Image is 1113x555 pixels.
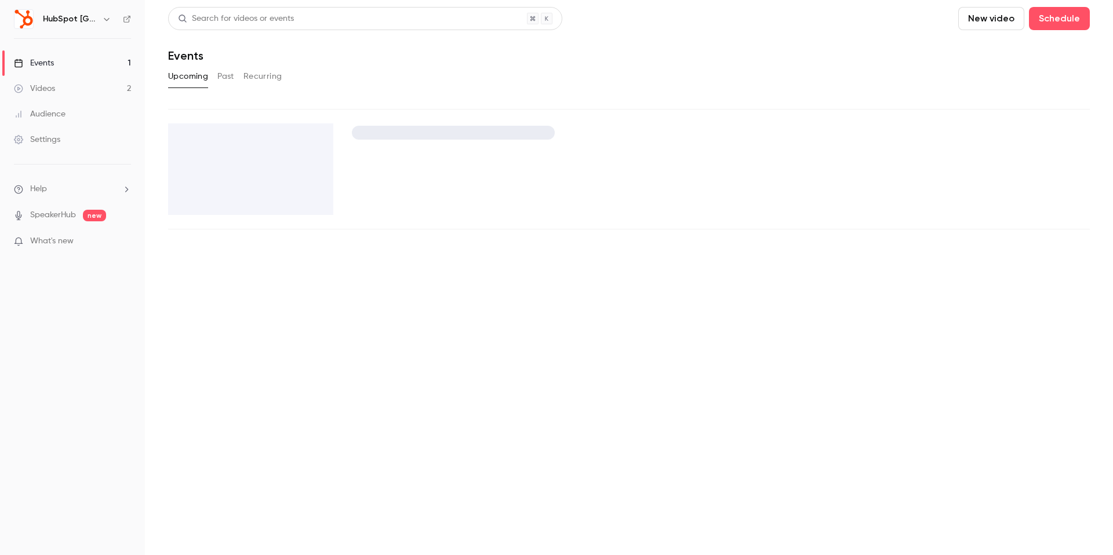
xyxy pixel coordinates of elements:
button: Recurring [243,67,282,86]
button: Past [217,67,234,86]
button: Upcoming [168,67,208,86]
div: Videos [14,83,55,94]
div: Search for videos or events [178,13,294,25]
button: Schedule [1029,7,1090,30]
div: Audience [14,108,66,120]
div: Events [14,57,54,69]
button: New video [958,7,1024,30]
img: HubSpot France [14,10,33,28]
h6: HubSpot [GEOGRAPHIC_DATA] [43,13,97,25]
li: help-dropdown-opener [14,183,131,195]
a: SpeakerHub [30,209,76,221]
h1: Events [168,49,203,63]
span: What's new [30,235,74,247]
div: Settings [14,134,60,145]
span: Help [30,183,47,195]
span: new [83,210,106,221]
